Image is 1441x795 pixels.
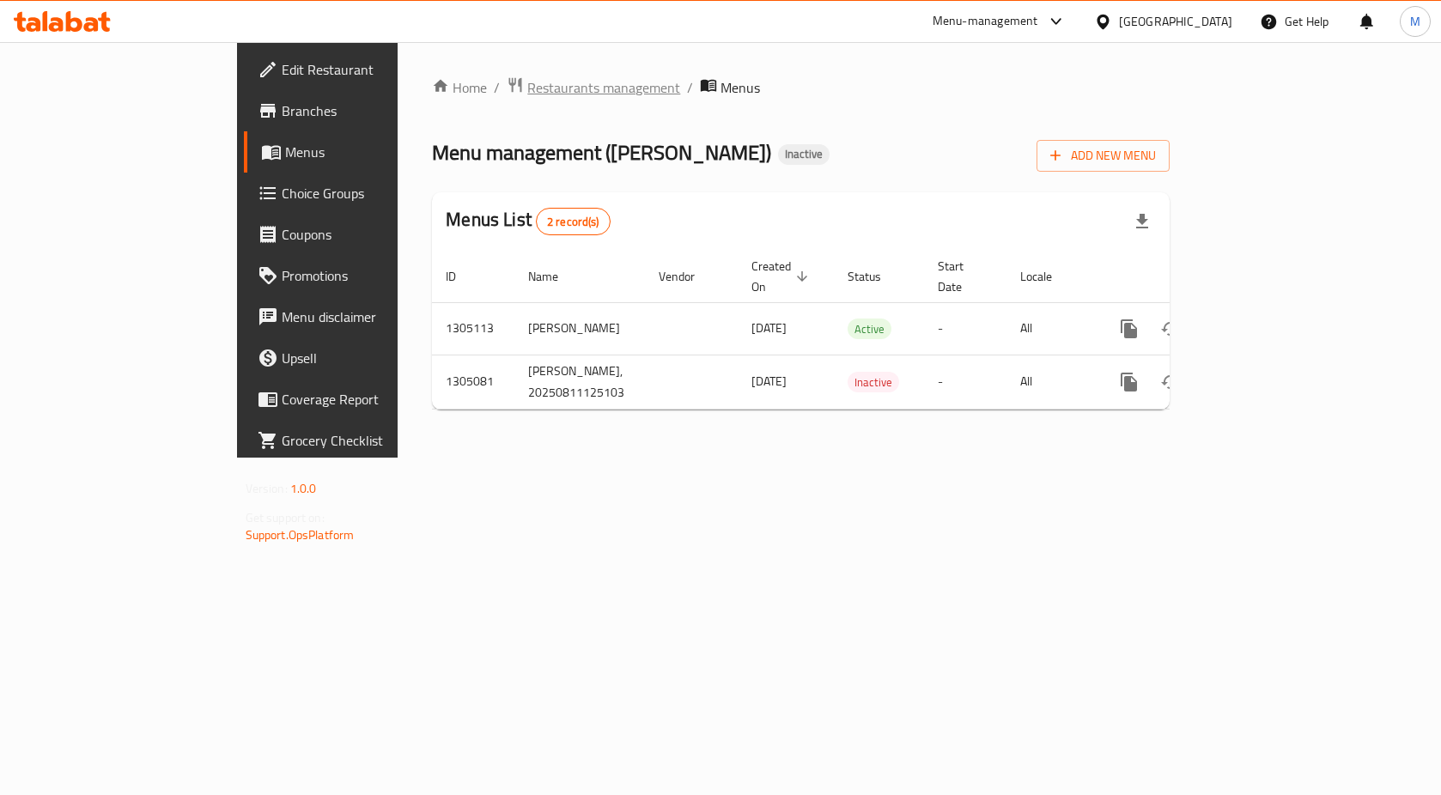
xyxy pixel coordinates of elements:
[537,214,610,230] span: 2 record(s)
[282,59,464,80] span: Edit Restaurant
[687,77,693,98] li: /
[848,372,899,392] div: Inactive
[244,49,477,90] a: Edit Restaurant
[244,214,477,255] a: Coupons
[848,319,891,339] span: Active
[1095,251,1287,303] th: Actions
[432,76,1170,99] nav: breadcrumb
[848,373,899,392] span: Inactive
[1150,361,1191,403] button: Change Status
[446,266,478,287] span: ID
[1006,302,1095,355] td: All
[494,77,500,98] li: /
[514,355,645,409] td: [PERSON_NAME], 20250811125103
[1050,145,1156,167] span: Add New Menu
[507,76,680,99] a: Restaurants management
[933,11,1038,32] div: Menu-management
[1037,140,1170,172] button: Add New Menu
[1020,266,1074,287] span: Locale
[246,507,325,529] span: Get support on:
[536,208,611,235] div: Total records count
[244,337,477,379] a: Upsell
[285,142,464,162] span: Menus
[924,302,1006,355] td: -
[432,133,771,172] span: Menu management ( [PERSON_NAME] )
[1122,201,1163,242] div: Export file
[720,77,760,98] span: Menus
[282,224,464,245] span: Coupons
[244,131,477,173] a: Menus
[848,266,903,287] span: Status
[244,255,477,296] a: Promotions
[282,389,464,410] span: Coverage Report
[282,265,464,286] span: Promotions
[1109,308,1150,349] button: more
[1119,12,1232,31] div: [GEOGRAPHIC_DATA]
[1006,355,1095,409] td: All
[246,477,288,500] span: Version:
[527,77,680,98] span: Restaurants management
[282,100,464,121] span: Branches
[778,144,830,165] div: Inactive
[244,420,477,461] a: Grocery Checklist
[1150,308,1191,349] button: Change Status
[282,183,464,203] span: Choice Groups
[514,302,645,355] td: [PERSON_NAME]
[924,355,1006,409] td: -
[290,477,317,500] span: 1.0.0
[778,147,830,161] span: Inactive
[244,173,477,214] a: Choice Groups
[446,207,610,235] h2: Menus List
[244,90,477,131] a: Branches
[282,430,464,451] span: Grocery Checklist
[751,317,787,339] span: [DATE]
[528,266,581,287] span: Name
[282,348,464,368] span: Upsell
[244,296,477,337] a: Menu disclaimer
[244,379,477,420] a: Coverage Report
[1109,361,1150,403] button: more
[659,266,717,287] span: Vendor
[1410,12,1420,31] span: M
[246,524,355,546] a: Support.OpsPlatform
[432,251,1287,410] table: enhanced table
[282,306,464,327] span: Menu disclaimer
[938,256,986,297] span: Start Date
[751,256,813,297] span: Created On
[751,370,787,392] span: [DATE]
